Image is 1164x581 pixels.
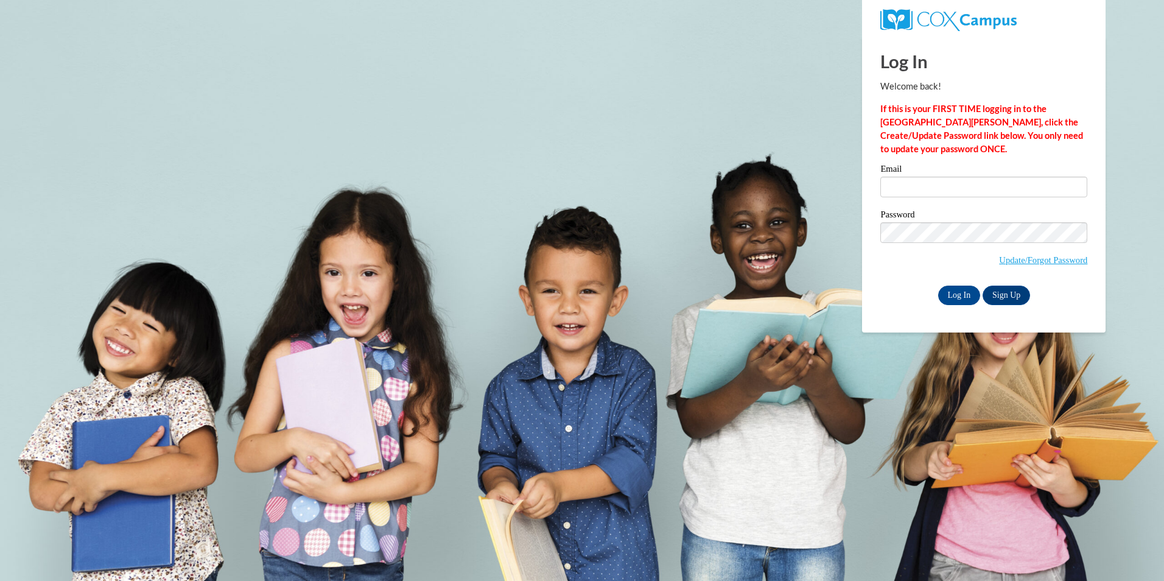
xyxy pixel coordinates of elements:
a: Sign Up [983,286,1030,305]
label: Email [880,164,1087,177]
input: Log In [938,286,981,305]
img: COX Campus [880,9,1016,31]
label: Password [880,210,1087,222]
p: Welcome back! [880,80,1087,93]
strong: If this is your FIRST TIME logging in to the [GEOGRAPHIC_DATA][PERSON_NAME], click the Create/Upd... [880,104,1083,154]
h1: Log In [880,49,1087,74]
a: COX Campus [880,14,1016,24]
a: Update/Forgot Password [999,255,1087,265]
